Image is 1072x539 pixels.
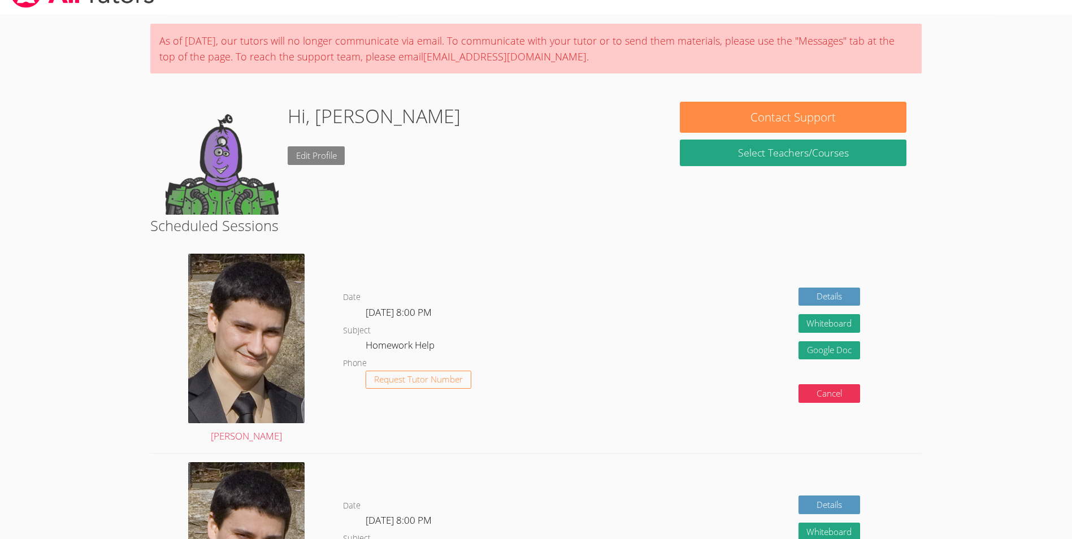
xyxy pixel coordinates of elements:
[798,384,861,403] button: Cancel
[150,24,922,73] div: As of [DATE], our tutors will no longer communicate via email. To communicate with your tutor or ...
[343,290,361,305] dt: Date
[343,499,361,513] dt: Date
[798,341,861,360] a: Google Doc
[366,306,432,319] span: [DATE] 8:00 PM
[680,102,906,133] button: Contact Support
[798,314,861,333] button: Whiteboard
[798,288,861,306] a: Details
[343,324,371,338] dt: Subject
[798,495,861,514] a: Details
[166,102,279,215] img: default.png
[343,357,367,371] dt: Phone
[366,371,471,389] button: Request Tutor Number
[150,215,922,236] h2: Scheduled Sessions
[374,375,463,384] span: Request Tutor Number
[188,254,305,445] a: [PERSON_NAME]
[680,140,906,166] a: Select Teachers/Courses
[288,146,345,165] a: Edit Profile
[366,514,432,527] span: [DATE] 8:00 PM
[188,254,305,423] img: david.jpg
[288,102,461,131] h1: Hi, [PERSON_NAME]
[366,337,437,357] dd: Homework Help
